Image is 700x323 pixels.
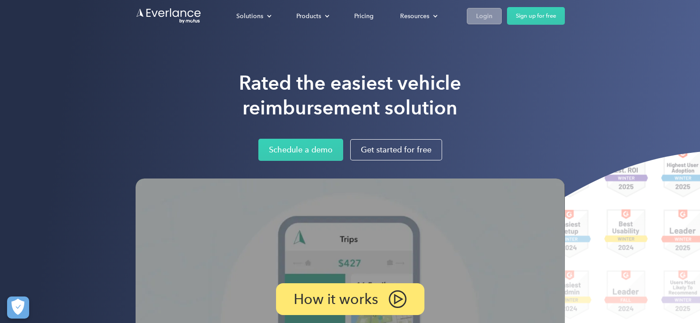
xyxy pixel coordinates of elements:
[239,71,461,120] h1: Rated the easiest vehicle reimbursement solution
[227,8,279,24] div: Solutions
[236,11,263,22] div: Solutions
[136,8,202,24] a: Go to homepage
[345,8,382,24] a: Pricing
[400,11,429,22] div: Resources
[294,293,378,305] p: How it works
[7,296,29,319] button: Cookies Settings
[476,11,492,22] div: Login
[354,11,374,22] div: Pricing
[288,8,337,24] div: Products
[296,11,321,22] div: Products
[258,139,343,161] a: Schedule a demo
[507,7,565,25] a: Sign up for free
[65,53,110,71] input: Submit
[391,8,445,24] div: Resources
[467,8,502,24] a: Login
[350,139,442,160] a: Get started for free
